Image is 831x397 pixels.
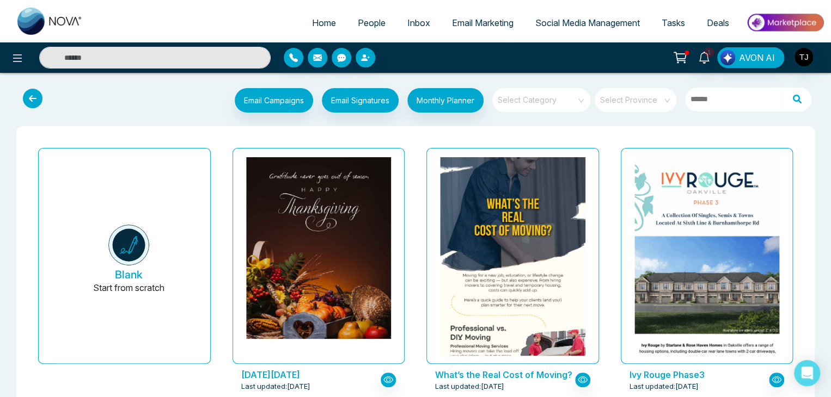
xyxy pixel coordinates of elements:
[93,281,164,307] p: Start from scratch
[794,360,820,386] div: Open Intercom Messenger
[241,381,310,392] span: Last updated: [DATE]
[707,17,729,28] span: Deals
[441,13,524,33] a: Email Marketing
[226,94,313,105] a: Email Campaigns
[739,51,775,64] span: AVON AI
[17,8,83,35] img: Nova CRM Logo
[704,47,714,57] span: 1
[407,17,430,28] span: Inbox
[108,225,149,265] img: novacrm
[235,88,313,113] button: Email Campaigns
[452,17,514,28] span: Email Marketing
[524,13,651,33] a: Social Media Management
[358,17,386,28] span: People
[746,10,824,35] img: Market-place.gif
[435,381,504,392] span: Last updated: [DATE]
[312,17,336,28] span: Home
[630,381,699,392] span: Last updated: [DATE]
[535,17,640,28] span: Social Media Management
[795,48,813,66] img: User Avatar
[399,88,484,115] a: Monthly Planner
[173,157,463,338] img: novacrm
[115,268,143,281] h5: Blank
[56,157,201,363] button: BlankStart from scratch
[720,50,735,65] img: Lead Flow
[691,47,717,66] a: 1
[696,13,740,33] a: Deals
[717,47,784,68] button: AVON AI
[396,13,441,33] a: Inbox
[435,368,575,381] p: What’s the Real Cost of Moving?
[241,368,381,381] p: Thanksgiving Day
[322,88,399,113] button: Email Signatures
[347,13,396,33] a: People
[630,368,769,381] p: Ivy Rouge Phase3
[407,88,484,113] button: Monthly Planner
[301,13,347,33] a: Home
[662,17,685,28] span: Tasks
[313,88,399,115] a: Email Signatures
[651,13,696,33] a: Tasks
